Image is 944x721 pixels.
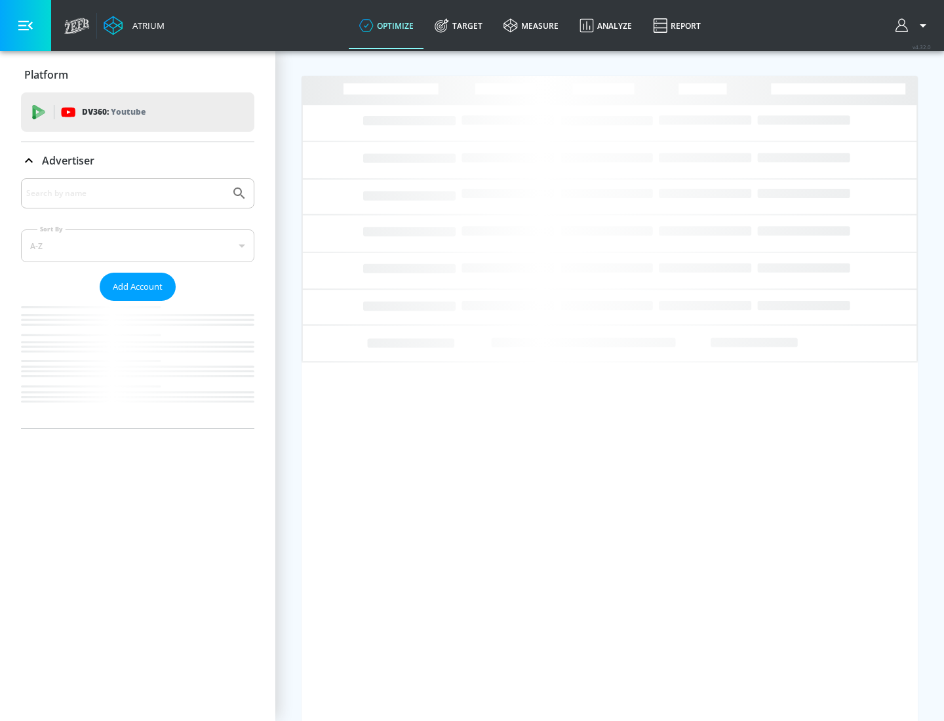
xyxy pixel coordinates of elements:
p: Youtube [111,105,146,119]
nav: list of Advertiser [21,301,254,428]
div: Platform [21,56,254,93]
a: Report [642,2,711,49]
div: DV360: Youtube [21,92,254,132]
a: optimize [349,2,424,49]
a: Analyze [569,2,642,49]
input: Search by name [26,185,225,202]
div: Advertiser [21,142,254,179]
a: measure [493,2,569,49]
label: Sort By [37,225,66,233]
span: v 4.32.0 [913,43,931,50]
a: Atrium [104,16,165,35]
span: Add Account [113,279,163,294]
p: Platform [24,68,68,82]
p: Advertiser [42,153,94,168]
div: A-Z [21,229,254,262]
p: DV360: [82,105,146,119]
button: Add Account [100,273,176,301]
div: Advertiser [21,178,254,428]
div: Atrium [127,20,165,31]
a: Target [424,2,493,49]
